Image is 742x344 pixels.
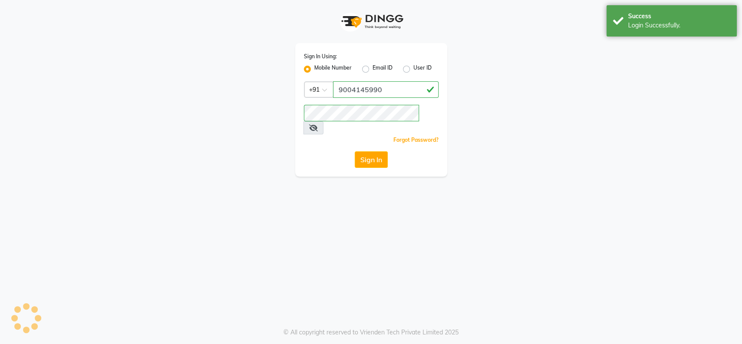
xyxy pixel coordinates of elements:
label: Email ID [373,64,393,74]
button: Sign In [355,151,388,168]
input: Username [304,105,419,121]
div: Login Successfully. [628,21,730,30]
label: Mobile Number [314,64,352,74]
label: User ID [413,64,432,74]
label: Sign In Using: [304,53,337,60]
a: Forgot Password? [393,137,439,143]
input: Username [333,81,439,98]
div: Success [628,12,730,21]
img: logo1.svg [336,9,406,34]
